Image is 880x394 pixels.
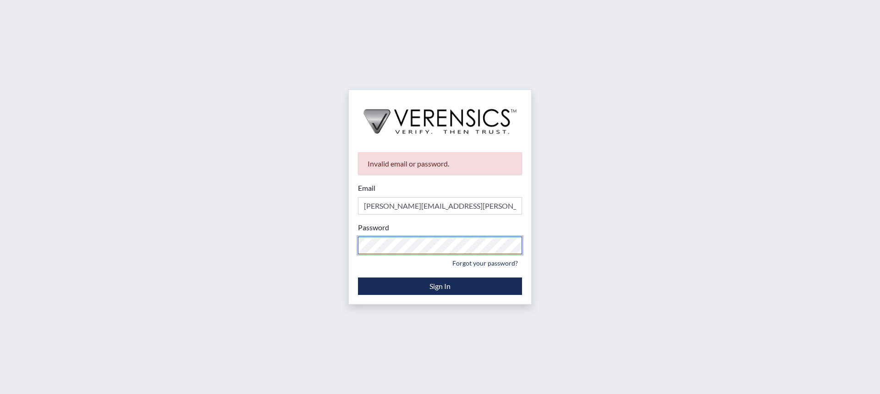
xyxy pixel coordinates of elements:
input: Email [358,197,522,215]
label: Password [358,222,389,233]
a: Forgot your password? [448,256,522,270]
label: Email [358,183,375,194]
div: Invalid email or password. [358,152,522,175]
img: logo-wide-black.2aad4157.png [349,90,531,143]
button: Sign In [358,277,522,295]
